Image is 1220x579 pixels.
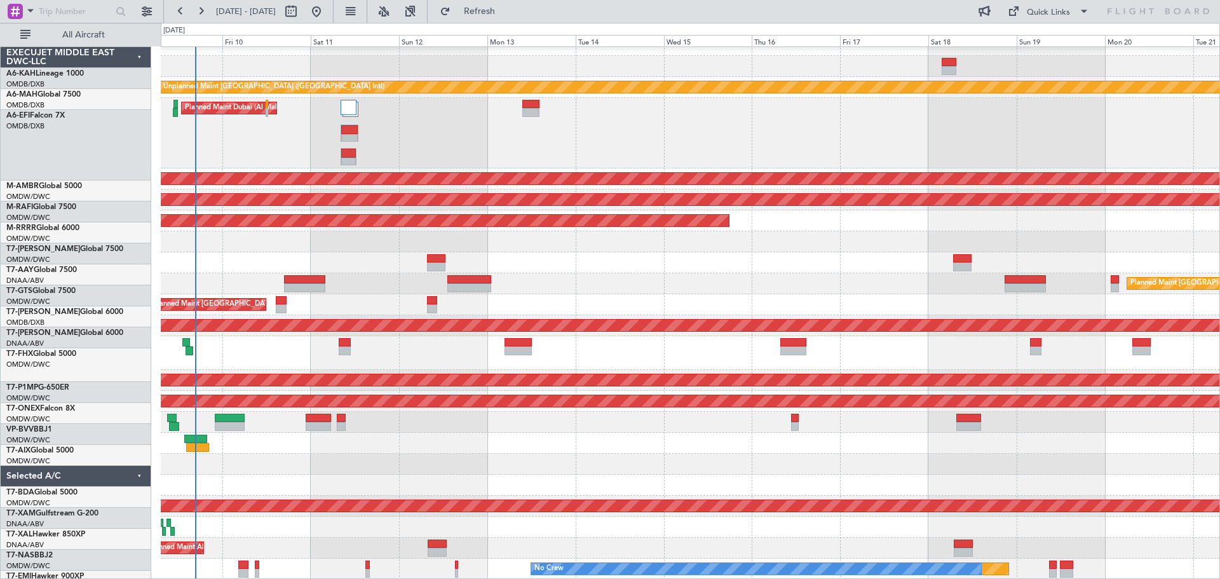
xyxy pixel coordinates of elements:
div: Mon 20 [1105,35,1193,46]
a: OMDW/DWC [6,435,50,445]
span: VP-BVV [6,426,34,433]
div: Planned Maint Dubai (Al Maktoum Intl) [185,99,310,118]
div: Sat 18 [928,35,1017,46]
div: Unplanned Maint [GEOGRAPHIC_DATA] ([GEOGRAPHIC_DATA] Intl) [163,78,384,97]
a: T7-AAYGlobal 7500 [6,266,77,274]
span: T7-[PERSON_NAME] [6,329,80,337]
a: OMDW/DWC [6,498,50,508]
a: OMDW/DWC [6,192,50,201]
a: T7-BDAGlobal 5000 [6,489,78,496]
span: T7-AAY [6,266,34,274]
div: Thu 9 [134,35,222,46]
a: T7-FHXGlobal 5000 [6,350,76,358]
span: All Aircraft [33,31,134,39]
div: Sun 19 [1017,35,1105,46]
a: T7-XAMGulfstream G-200 [6,510,98,517]
span: Refresh [453,7,506,16]
a: A6-MAHGlobal 7500 [6,91,81,99]
span: A6-EFI [6,112,30,119]
div: Tue 14 [576,35,664,46]
span: T7-XAL [6,531,32,538]
button: Quick Links [1001,1,1095,22]
div: Fri 17 [840,35,928,46]
a: OMDB/DXB [6,79,44,89]
a: T7-[PERSON_NAME]Global 6000 [6,308,123,316]
a: VP-BVVBBJ1 [6,426,52,433]
a: OMDW/DWC [6,456,50,466]
a: M-RRRRGlobal 6000 [6,224,79,232]
div: Mon 13 [487,35,576,46]
a: T7-AIXGlobal 5000 [6,447,74,454]
a: DNAA/ABV [6,540,44,550]
div: Fri 10 [222,35,311,46]
a: OMDW/DWC [6,255,50,264]
a: T7-NASBBJ2 [6,552,53,559]
div: Quick Links [1027,6,1070,19]
span: T7-AIX [6,447,30,454]
a: M-RAFIGlobal 7500 [6,203,76,211]
a: OMDW/DWC [6,213,50,222]
a: T7-GTSGlobal 7500 [6,287,76,295]
span: T7-[PERSON_NAME] [6,245,80,253]
span: A6-MAH [6,91,37,99]
span: T7-FHX [6,350,33,358]
input: Trip Number [39,2,112,21]
a: OMDW/DWC [6,414,50,424]
span: T7-GTS [6,287,32,295]
a: OMDW/DWC [6,561,50,571]
a: A6-KAHLineage 1000 [6,70,84,78]
a: DNAA/ABV [6,519,44,529]
span: M-RRRR [6,224,36,232]
div: Wed 15 [664,35,752,46]
div: [DATE] [163,25,185,36]
div: Sat 11 [311,35,399,46]
span: M-AMBR [6,182,39,190]
span: A6-KAH [6,70,36,78]
a: OMDW/DWC [6,297,50,306]
a: OMDB/DXB [6,318,44,327]
span: T7-ONEX [6,405,40,412]
span: T7-BDA [6,489,34,496]
a: OMDW/DWC [6,360,50,369]
a: A6-EFIFalcon 7X [6,112,65,119]
span: [DATE] - [DATE] [216,6,276,17]
span: T7-P1MP [6,384,38,392]
a: M-AMBRGlobal 5000 [6,182,82,190]
div: No Crew [534,559,564,578]
button: All Aircraft [14,25,138,45]
a: OMDB/DXB [6,100,44,110]
a: T7-P1MPG-650ER [6,384,69,392]
span: T7-XAM [6,510,36,517]
span: T7-[PERSON_NAME] [6,308,80,316]
a: T7-[PERSON_NAME]Global 7500 [6,245,123,253]
span: T7-NAS [6,552,34,559]
div: Planned Maint [GEOGRAPHIC_DATA] ([GEOGRAPHIC_DATA] Intl) [153,295,365,314]
a: T7-XALHawker 850XP [6,531,85,538]
a: OMDB/DXB [6,121,44,131]
a: T7-[PERSON_NAME]Global 6000 [6,329,123,337]
a: OMDW/DWC [6,393,50,403]
button: Refresh [434,1,510,22]
a: DNAA/ABV [6,276,44,285]
span: M-RAFI [6,203,33,211]
a: DNAA/ABV [6,339,44,348]
a: T7-ONEXFalcon 8X [6,405,75,412]
div: Thu 16 [752,35,840,46]
div: Sun 12 [399,35,487,46]
a: OMDW/DWC [6,234,50,243]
